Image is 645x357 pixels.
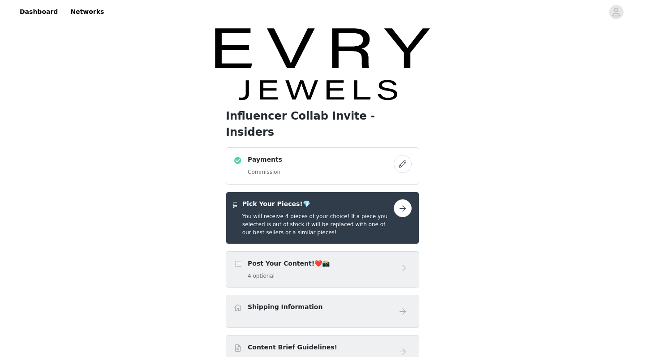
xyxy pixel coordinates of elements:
h5: 4 optional [248,272,330,280]
a: Networks [65,2,109,22]
h4: Post Your Content!❤️📸 [248,259,330,268]
h4: Payments [248,155,282,164]
img: campaign image [215,26,430,101]
h4: Content Brief Guidelines! [248,343,337,352]
div: Shipping Information [226,295,419,328]
div: Pick Your Pieces!💎 [226,192,419,244]
h4: Pick Your Pieces!💎 [242,199,394,209]
div: avatar [612,5,620,19]
h5: Commission [248,168,282,176]
div: Post Your Content!❤️📸 [226,251,419,288]
a: Dashboard [14,2,63,22]
h4: Shipping Information [248,302,322,312]
h5: You will receive 4 pieces of your choice! If a piece you selected is out of stock it will be repl... [242,212,394,237]
h1: Influencer Collab Invite - Insiders [226,108,419,140]
div: Payments [226,147,419,185]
